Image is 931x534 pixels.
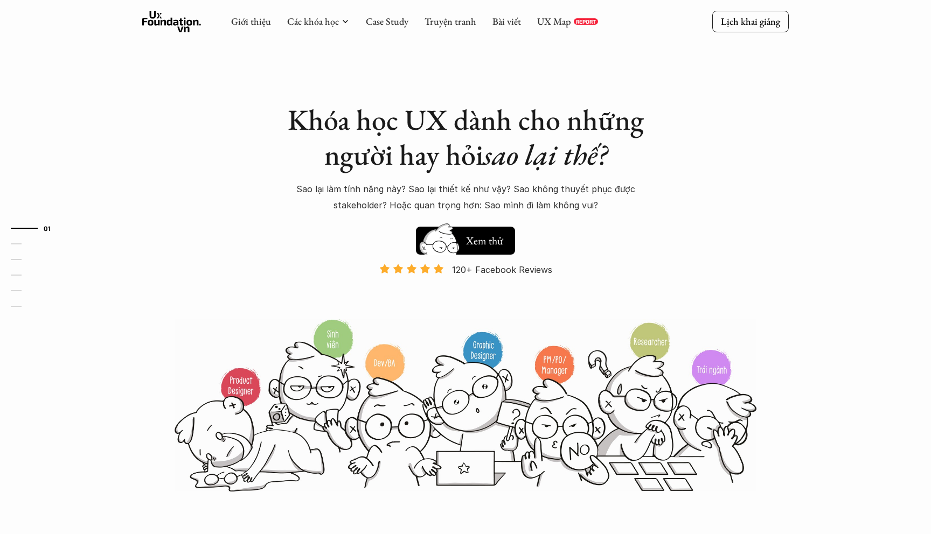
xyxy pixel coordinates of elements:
a: Case Study [366,15,408,27]
a: UX Map [537,15,571,27]
a: Lịch khai giảng [712,11,789,32]
a: Bài viết [492,15,521,27]
a: Truyện tranh [425,15,476,27]
h1: Khóa học UX dành cho những người hay hỏi [277,102,654,172]
h5: Xem thử [464,233,504,248]
p: 120+ Facebook Reviews [452,262,552,278]
a: Xem thử [416,221,515,255]
a: Giới thiệu [231,15,271,27]
em: sao lại thế? [483,136,607,173]
a: Các khóa học [287,15,339,27]
p: REPORT [576,18,596,25]
strong: 01 [44,224,51,231]
a: 120+ Facebook Reviews [370,263,561,318]
p: Sao lại làm tính năng này? Sao lại thiết kế như vậy? Sao không thuyết phục được stakeholder? Hoặc... [277,181,654,214]
p: Lịch khai giảng [721,15,780,27]
a: 01 [11,222,62,235]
